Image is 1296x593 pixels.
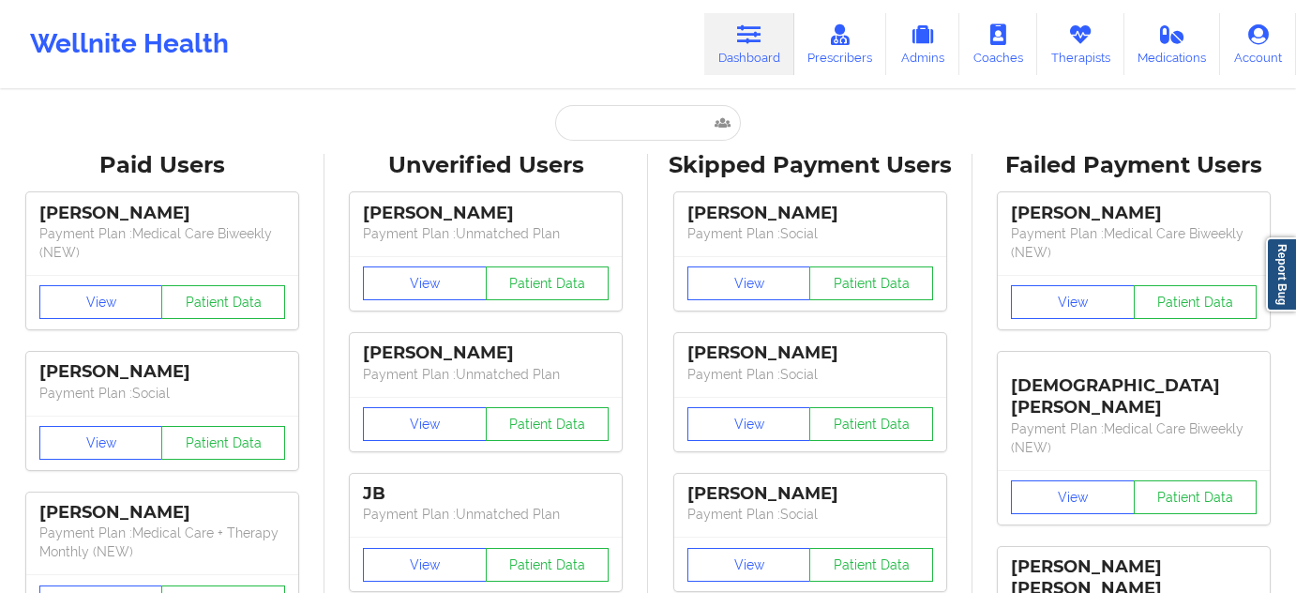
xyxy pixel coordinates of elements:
div: [PERSON_NAME] [39,203,285,224]
button: View [39,285,163,319]
div: JB [363,483,609,505]
a: Coaches [959,13,1037,75]
a: Dashboard [704,13,794,75]
button: View [687,407,811,441]
div: [PERSON_NAME] [39,502,285,524]
p: Payment Plan : Unmatched Plan [363,224,609,243]
button: Patient Data [486,548,610,582]
div: [PERSON_NAME] [363,342,609,364]
button: View [39,426,163,460]
button: View [363,548,487,582]
button: View [1011,285,1135,319]
button: Patient Data [1134,480,1258,514]
a: Admins [886,13,959,75]
button: View [363,407,487,441]
button: View [687,266,811,300]
p: Payment Plan : Medical Care Biweekly (NEW) [1011,224,1257,262]
button: Patient Data [1134,285,1258,319]
button: Patient Data [809,266,933,300]
div: Unverified Users [338,151,636,180]
p: Payment Plan : Unmatched Plan [363,505,609,524]
a: Prescribers [794,13,887,75]
p: Payment Plan : Social [687,224,933,243]
p: Payment Plan : Social [687,365,933,384]
a: Medications [1124,13,1221,75]
div: [PERSON_NAME] [687,203,933,224]
p: Payment Plan : Medical Care Biweekly (NEW) [1011,419,1257,457]
button: View [363,266,487,300]
button: Patient Data [809,407,933,441]
div: [PERSON_NAME] [39,361,285,383]
div: [DEMOGRAPHIC_DATA][PERSON_NAME] [1011,361,1257,418]
div: Paid Users [13,151,311,180]
button: Patient Data [486,266,610,300]
p: Payment Plan : Medical Care Biweekly (NEW) [39,224,285,262]
div: Skipped Payment Users [661,151,959,180]
div: [PERSON_NAME] [687,483,933,505]
a: Report Bug [1266,237,1296,312]
button: View [687,548,811,582]
div: [PERSON_NAME] [1011,203,1257,224]
a: Account [1220,13,1296,75]
div: [PERSON_NAME] [363,203,609,224]
button: Patient Data [161,426,285,460]
button: Patient Data [809,548,933,582]
button: Patient Data [486,407,610,441]
p: Payment Plan : Medical Care + Therapy Monthly (NEW) [39,524,285,561]
a: Therapists [1037,13,1124,75]
button: View [1011,480,1135,514]
p: Payment Plan : Social [687,505,933,524]
button: Patient Data [161,285,285,319]
p: Payment Plan : Social [39,384,285,403]
p: Payment Plan : Unmatched Plan [363,365,609,384]
div: Failed Payment Users [986,151,1284,180]
div: [PERSON_NAME] [687,342,933,364]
